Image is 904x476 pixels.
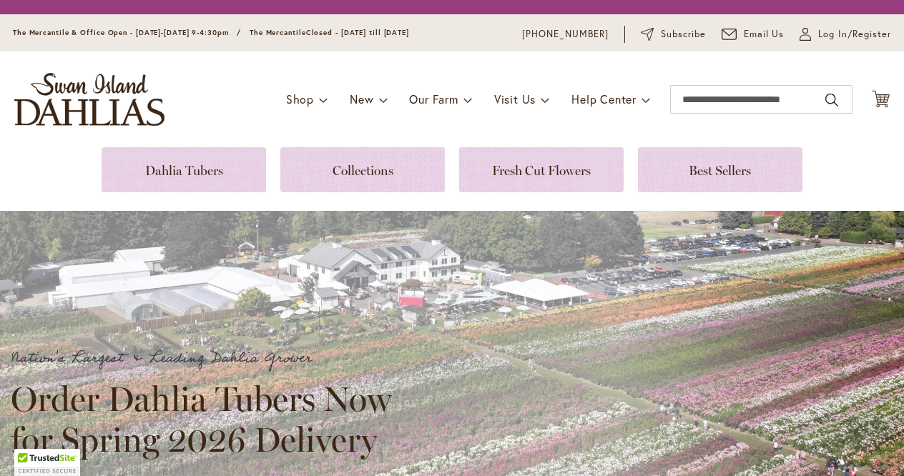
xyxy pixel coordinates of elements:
[14,73,164,126] a: store logo
[11,379,404,459] h2: Order Dahlia Tubers Now for Spring 2026 Delivery
[350,91,373,106] span: New
[661,27,706,41] span: Subscribe
[744,27,785,41] span: Email Us
[818,27,891,41] span: Log In/Register
[286,91,314,106] span: Shop
[11,347,404,370] p: Nation's Largest & Leading Dahlia Grower
[522,27,609,41] a: [PHONE_NUMBER]
[306,28,409,37] span: Closed - [DATE] till [DATE]
[641,27,706,41] a: Subscribe
[722,27,785,41] a: Email Us
[571,91,637,106] span: Help Center
[494,91,536,106] span: Visit Us
[800,27,891,41] a: Log In/Register
[409,91,458,106] span: Our Farm
[825,89,838,111] button: Search
[13,28,306,37] span: The Mercantile & Office Open - [DATE]-[DATE] 9-4:30pm / The Mercantile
